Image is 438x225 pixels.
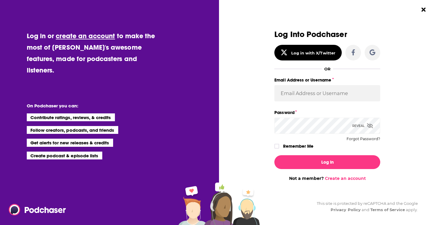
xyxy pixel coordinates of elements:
[27,113,115,121] li: Contribute ratings, reviews, & credits
[370,207,405,212] a: Terms of Service
[27,152,102,159] li: Create podcast & episode lists
[274,176,380,181] div: Not a member?
[274,155,380,169] button: Log In
[347,137,380,141] button: Forgot Password?
[274,85,380,101] input: Email Address or Username
[27,103,147,109] li: On Podchaser you can:
[56,32,115,40] a: create an account
[312,200,418,213] div: This site is protected by reCAPTCHA and the Google and apply.
[291,51,335,55] div: Log in with X/Twitter
[27,139,113,146] li: Get alerts for new releases & credits
[352,118,373,134] div: Reveal
[324,66,331,71] div: OR
[274,45,342,60] button: Log in with X/Twitter
[283,142,313,150] label: Remember Me
[274,30,380,39] h3: Log Into Podchaser
[274,76,380,84] label: Email Address or Username
[331,207,361,212] a: Privacy Policy
[325,176,366,181] a: Create an account
[418,4,429,15] button: Close Button
[9,204,66,215] img: Podchaser - Follow, Share and Rate Podcasts
[274,109,380,116] label: Password
[9,204,62,215] a: Podchaser - Follow, Share and Rate Podcasts
[27,126,119,134] li: Follow creators, podcasts, and friends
